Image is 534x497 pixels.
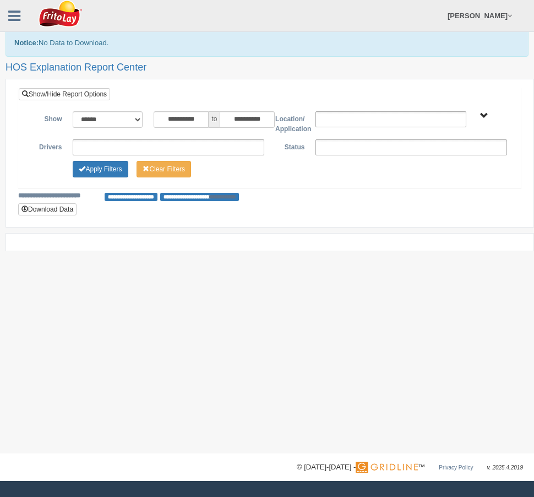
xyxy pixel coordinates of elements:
h2: HOS Explanation Report Center [6,62,528,73]
button: Change Filter Options [73,161,128,177]
b: Notice: [14,39,39,47]
label: Location/ Application [270,111,310,134]
div: © [DATE]-[DATE] - ™ [297,462,523,473]
img: Gridline [356,462,418,473]
button: Change Filter Options [137,161,191,177]
label: Drivers [27,139,67,153]
button: Download Data [18,203,77,215]
span: v. 2025.4.2019 [487,464,523,471]
span: to [209,111,220,128]
a: Privacy Policy [439,464,473,471]
a: Show/Hide Report Options [19,88,110,100]
label: Status [270,139,310,153]
label: Show [27,111,67,125]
